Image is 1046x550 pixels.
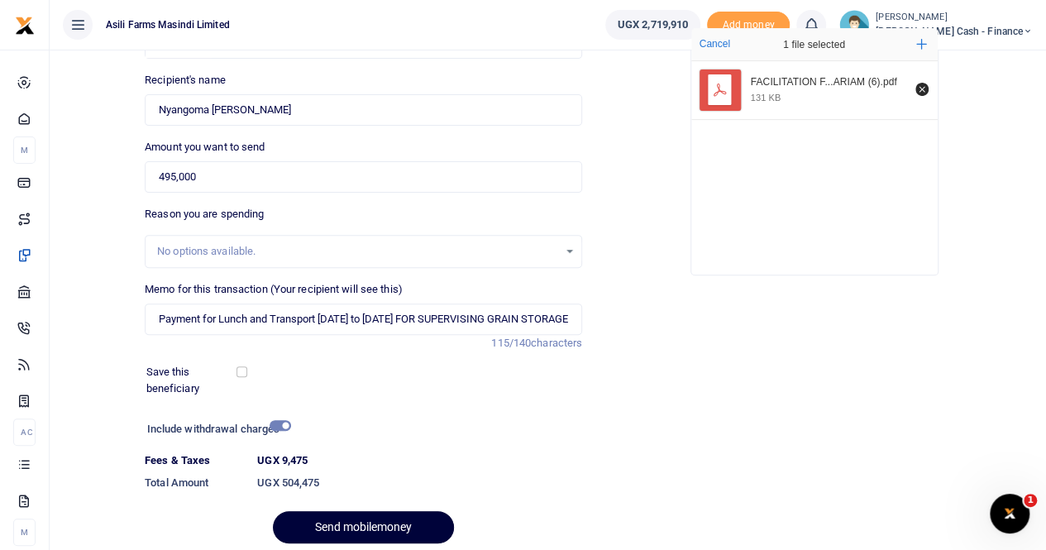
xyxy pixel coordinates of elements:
[491,337,531,349] span: 115/140
[839,10,869,40] img: profile-user
[751,76,906,89] div: FACILITATION FOR NYANGOMA MARIAM (6).pdf
[1024,494,1037,507] span: 1
[13,136,36,164] li: M
[145,206,264,222] label: Reason you are spending
[744,28,885,61] div: 1 file selected
[876,11,1033,25] small: [PERSON_NAME]
[707,17,790,30] a: Add money
[876,24,1033,39] span: [PERSON_NAME] Cash - Finance
[913,80,931,98] button: Remove file
[707,12,790,39] li: Toup your wallet
[531,337,582,349] span: characters
[146,364,240,396] label: Save this beneficiary
[605,10,700,40] a: UGX 2,719,910
[13,519,36,546] li: M
[147,423,284,436] h6: Include withdrawal charges
[99,17,236,32] span: Asili Farms Masindi Limited
[695,33,735,55] button: Cancel
[145,94,582,126] input: Loading name...
[690,27,939,275] div: File Uploader
[15,16,35,36] img: logo-small
[618,17,688,33] span: UGX 2,719,910
[910,32,934,56] button: Add more files
[145,72,226,88] label: Recipient's name
[145,139,265,155] label: Amount you want to send
[145,476,244,490] h6: Total Amount
[839,10,1033,40] a: profile-user [PERSON_NAME] [PERSON_NAME] Cash - Finance
[257,452,308,469] label: UGX 9,475
[707,12,790,39] span: Add money
[13,418,36,446] li: Ac
[145,304,582,335] input: Enter extra information
[599,10,707,40] li: Wallet ballance
[990,494,1029,533] iframe: Intercom live chat
[273,511,454,543] button: Send mobilemoney
[145,161,582,193] input: UGX
[138,452,251,469] dt: Fees & Taxes
[751,92,781,103] div: 131 KB
[145,281,403,298] label: Memo for this transaction (Your recipient will see this)
[257,476,582,490] h6: UGX 504,475
[15,18,35,31] a: logo-small logo-large logo-large
[157,243,558,260] div: No options available.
